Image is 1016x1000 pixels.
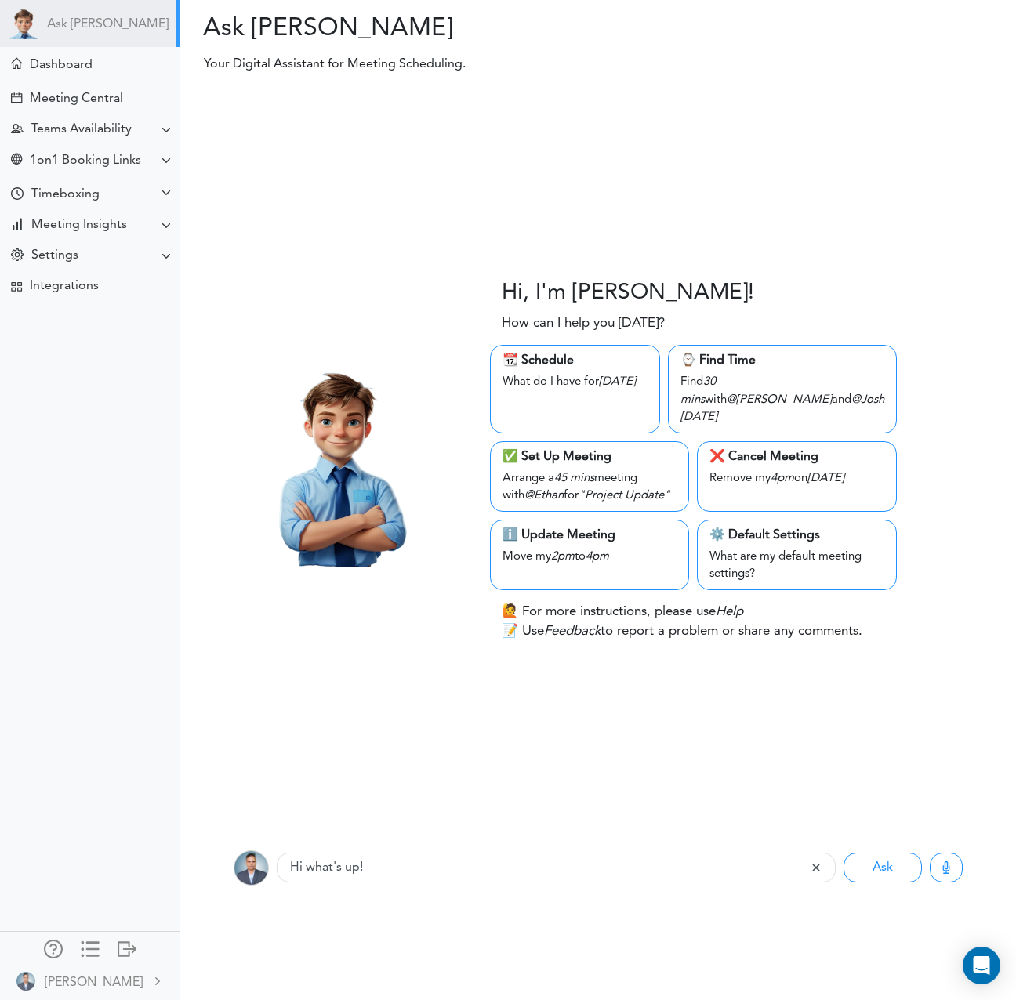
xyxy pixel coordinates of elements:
[44,940,63,962] a: Manage Members and Externals
[11,281,22,292] div: TEAMCAL AI Workflow Apps
[716,605,743,618] i: Help
[30,58,93,73] div: Dashboard
[502,621,862,642] p: 📝 Use to report a problem or share any comments.
[503,466,677,505] div: Arrange a meeting with for
[963,947,1000,984] div: Open Intercom Messenger
[524,490,564,502] i: @Ethan
[2,963,179,998] a: [PERSON_NAME]
[30,92,123,107] div: Meeting Central
[503,526,677,545] div: ℹ️ Update Meeting
[502,281,754,307] h3: Hi, I'm [PERSON_NAME]!
[680,351,884,370] div: ⌚️ Find Time
[503,370,648,392] div: What do I have for
[709,545,884,584] div: What are my default meeting settings?
[680,376,716,406] i: 30 mins
[709,466,884,488] div: Remove my on
[503,351,648,370] div: 📆 Schedule
[47,17,169,32] a: Ask [PERSON_NAME]
[503,545,677,567] div: Move my to
[45,973,143,992] div: [PERSON_NAME]
[81,940,100,962] a: Change side menu
[586,551,609,563] i: 4pm
[8,8,39,39] img: Powered by TEAMCAL AI
[680,370,884,427] div: Find with and
[554,473,594,484] i: 45 mins
[11,187,24,202] div: Time Your Goals
[727,394,832,406] i: @[PERSON_NAME]
[544,625,601,638] i: Feedback
[31,187,100,202] div: Timeboxing
[11,58,22,69] div: Meeting Dashboard
[709,526,884,545] div: ⚙️ Default Settings
[234,850,269,886] img: BWv8PPf8N0ctf3JvtTlAAAAAASUVORK5CYII=
[44,940,63,955] div: Manage Members and Externals
[502,602,743,622] p: 🙋 For more instructions, please use
[30,279,99,294] div: Integrations
[192,14,586,44] h2: Ask [PERSON_NAME]
[118,940,136,955] div: Log out
[11,154,22,168] div: Share Meeting Link
[844,853,922,882] button: Ask
[31,218,127,233] div: Meeting Insights
[807,473,844,484] i: [DATE]
[31,122,132,137] div: Teams Availability
[233,356,443,566] img: Theo.png
[680,411,717,423] i: [DATE]
[599,376,636,388] i: [DATE]
[502,313,665,334] p: How can I help you [DATE]?
[11,92,22,103] div: Create Meeting
[31,248,78,263] div: Settings
[30,154,141,168] div: 1on1 Booking Links
[851,394,884,406] i: @Josh
[579,490,670,502] i: "Project Update"
[709,447,884,466] div: ❌ Cancel Meeting
[771,473,794,484] i: 4pm
[81,940,100,955] div: Show only icons
[551,551,575,563] i: 2pm
[193,55,778,74] p: Your Digital Assistant for Meeting Scheduling.
[16,972,35,991] img: BWv8PPf8N0ctf3JvtTlAAAAAASUVORK5CYII=
[503,447,677,466] div: ✅ Set Up Meeting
